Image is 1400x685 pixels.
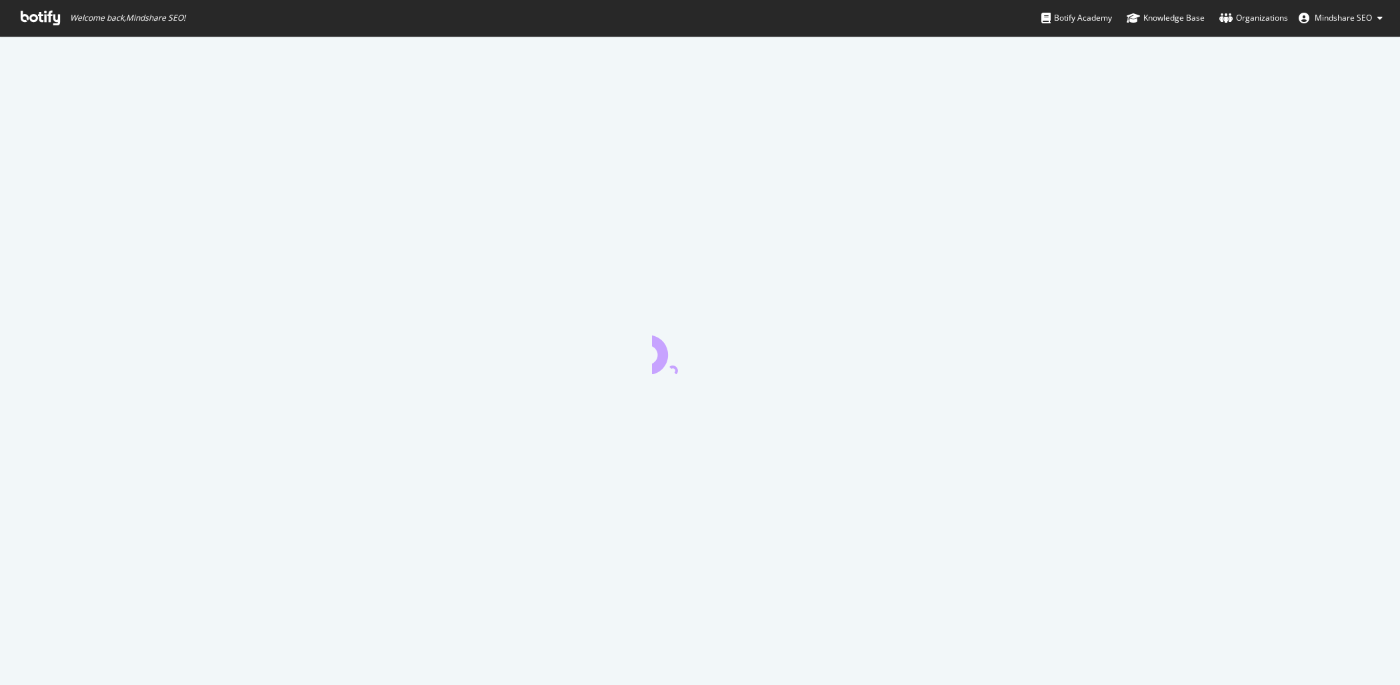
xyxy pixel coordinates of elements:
div: Organizations [1219,11,1288,25]
div: Knowledge Base [1127,11,1205,25]
span: Mindshare SEO [1315,12,1372,23]
div: animation [652,326,748,374]
div: Botify Academy [1041,11,1112,25]
span: Welcome back, Mindshare SEO ! [70,13,185,23]
button: Mindshare SEO [1288,7,1393,29]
